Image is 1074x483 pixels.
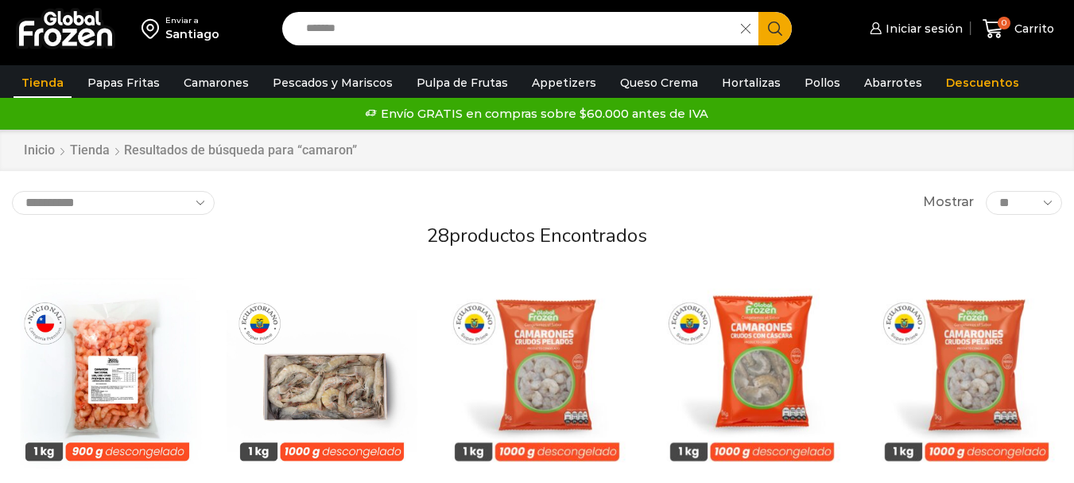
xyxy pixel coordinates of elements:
[124,142,357,158] h1: Resultados de búsqueda para “camaron”
[427,223,449,248] span: 28
[165,26,219,42] div: Santiago
[265,68,401,98] a: Pescados y Mariscos
[612,68,706,98] a: Queso Crema
[23,142,56,160] a: Inicio
[923,193,974,212] span: Mostrar
[176,68,257,98] a: Camarones
[449,223,647,248] span: productos encontrados
[12,191,215,215] select: Pedido de la tienda
[979,10,1058,48] a: 0 Carrito
[23,142,357,160] nav: Breadcrumb
[142,15,165,42] img: address-field-icon.svg
[856,68,930,98] a: Abarrotes
[882,21,963,37] span: Iniciar sesión
[866,13,963,45] a: Iniciar sesión
[797,68,848,98] a: Pollos
[14,68,72,98] a: Tienda
[409,68,516,98] a: Pulpa de Frutas
[998,17,1010,29] span: 0
[714,68,789,98] a: Hortalizas
[165,15,219,26] div: Enviar a
[69,142,111,160] a: Tienda
[1010,21,1054,37] span: Carrito
[524,68,604,98] a: Appetizers
[758,12,792,45] button: Search button
[938,68,1027,98] a: Descuentos
[79,68,168,98] a: Papas Fritas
